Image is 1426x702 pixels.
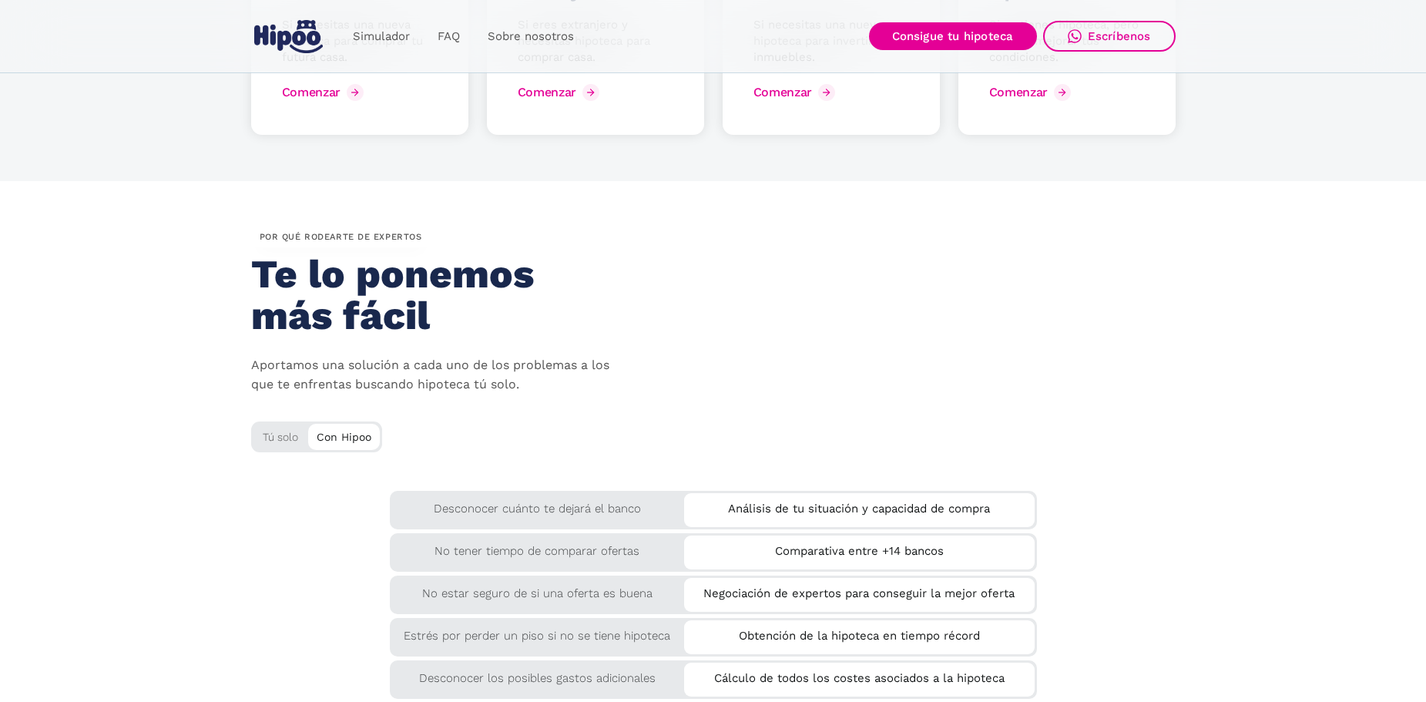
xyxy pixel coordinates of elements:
a: FAQ [424,22,474,52]
div: Negociación de expertos para conseguir la mejor oferta [684,578,1035,603]
a: Comenzar [282,80,367,105]
div: Análisis de tu situación y capacidad de compra [684,493,1035,519]
div: Estrés por perder un piso si no se tiene hipoteca [390,618,685,646]
h2: Te lo ponemos más fácil [251,254,606,337]
div: Comenzar [518,85,576,99]
div: No estar seguro de si una oferta es buena [390,576,685,603]
p: Aportamos una solución a cada uno de los problemas a los que te enfrentas buscando hipoteca tú solo. [251,356,621,395]
div: Cálculo de todos los costes asociados a la hipoteca [684,663,1035,688]
a: Sobre nosotros [474,22,588,52]
div: Desconocer cuánto te dejará el banco [390,491,685,519]
div: Escríbenos [1088,29,1151,43]
div: Comenzar [282,85,341,99]
div: No tener tiempo de comparar ofertas [390,533,685,561]
div: Tú solo [251,422,382,447]
a: Comenzar [518,80,603,105]
a: Consigue tu hipoteca [869,22,1037,50]
div: Comenzar [989,85,1048,99]
div: por QUÉ rodearte de expertos [251,227,431,247]
a: Comenzar [753,80,839,105]
div: Desconocer los posibles gastos adicionales [390,660,685,688]
div: Comparativa entre +14 bancos [684,536,1035,561]
a: home [251,14,327,59]
div: Obtención de la hipoteca en tiempo récord [684,620,1035,646]
a: Comenzar [989,80,1075,105]
a: Escríbenos [1043,21,1176,52]
div: Con Hipoo [308,424,380,447]
div: Comenzar [753,85,812,99]
a: Simulador [339,22,424,52]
